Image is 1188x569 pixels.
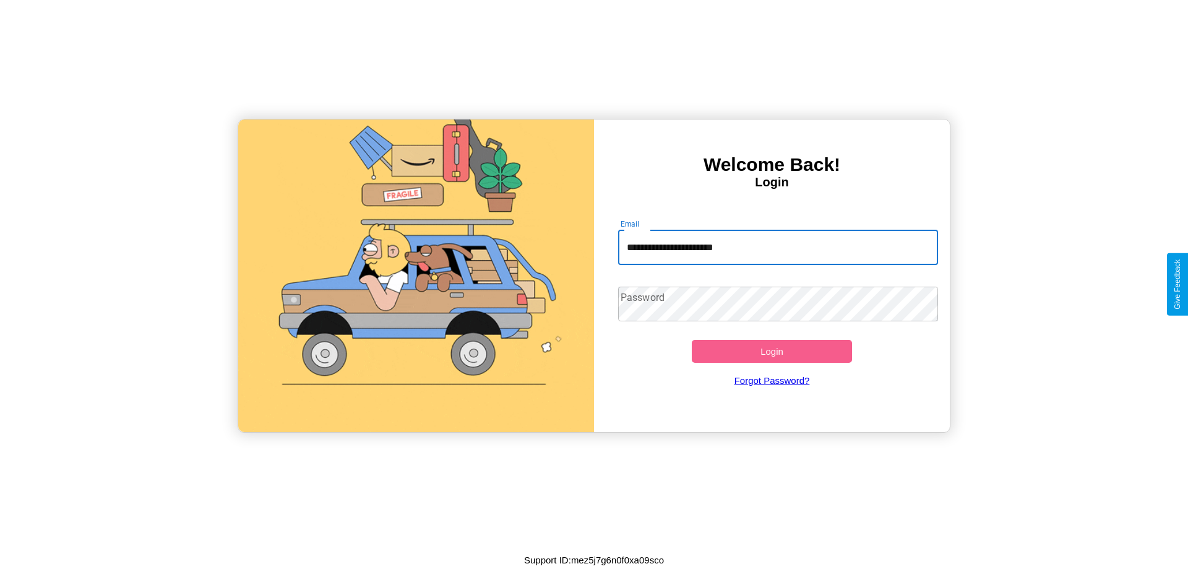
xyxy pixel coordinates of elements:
[524,552,664,568] p: Support ID: mez5j7g6n0f0xa09sco
[692,340,852,363] button: Login
[1173,259,1182,310] div: Give Feedback
[621,219,640,229] label: Email
[594,175,950,189] h4: Login
[594,154,950,175] h3: Welcome Back!
[238,119,594,432] img: gif
[612,363,932,398] a: Forgot Password?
